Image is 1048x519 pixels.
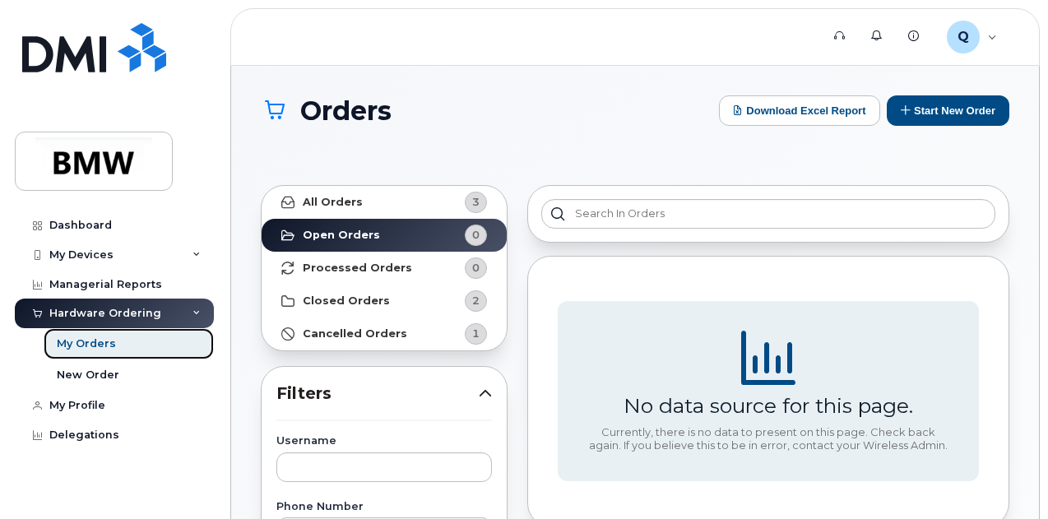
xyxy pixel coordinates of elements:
[262,186,507,219] a: All Orders3
[624,393,913,418] div: No data source for this page.
[303,196,363,209] strong: All Orders
[300,96,392,125] span: Orders
[541,199,995,229] input: Search in orders
[303,327,407,341] strong: Cancelled Orders
[472,293,480,308] span: 2
[303,294,390,308] strong: Closed Orders
[303,262,412,275] strong: Processed Orders
[303,229,380,242] strong: Open Orders
[262,285,507,317] a: Closed Orders2
[276,436,492,447] label: Username
[976,447,1036,507] iframe: Messenger Launcher
[276,382,479,405] span: Filters
[587,426,949,452] div: Currently, there is no data to present on this page. Check back again. If you believe this to be ...
[262,252,507,285] a: Processed Orders0
[887,95,1009,126] button: Start New Order
[276,502,492,512] label: Phone Number
[472,326,480,341] span: 1
[472,260,480,276] span: 0
[262,317,507,350] a: Cancelled Orders1
[472,227,480,243] span: 0
[262,219,507,252] a: Open Orders0
[472,194,480,210] span: 3
[719,95,880,126] button: Download Excel Report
